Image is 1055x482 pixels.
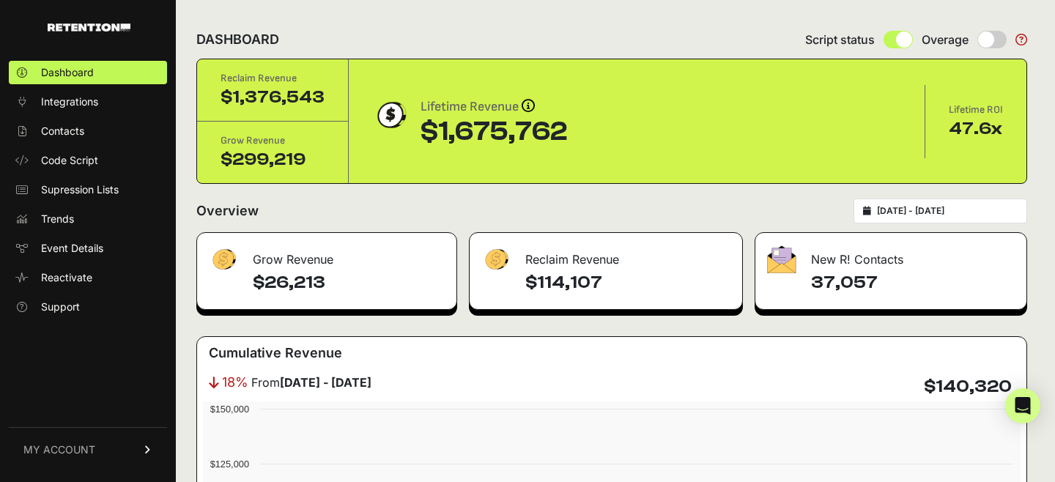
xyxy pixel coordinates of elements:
[924,375,1012,398] h4: $140,320
[9,237,167,260] a: Event Details
[9,427,167,472] a: MY ACCOUNT
[9,207,167,231] a: Trends
[210,404,249,415] text: $150,000
[251,374,371,391] span: From
[9,295,167,319] a: Support
[210,459,249,470] text: $125,000
[41,270,92,285] span: Reactivate
[48,23,130,31] img: Retention.com
[525,271,730,294] h4: $114,107
[9,90,167,114] a: Integrations
[221,86,325,109] div: $1,376,543
[209,245,238,274] img: fa-dollar-13500eef13a19c4ab2b9ed9ad552e47b0d9fc28b02b83b90ba0e00f96d6372e9.png
[922,31,969,48] span: Overage
[9,266,167,289] a: Reactivate
[41,182,119,197] span: Supression Lists
[221,133,325,148] div: Grow Revenue
[767,245,796,273] img: fa-envelope-19ae18322b30453b285274b1b8af3d052b27d846a4fbe8435d1a52b978f639a2.png
[949,117,1003,141] div: 47.6x
[1005,388,1040,423] div: Open Intercom Messenger
[197,233,456,277] div: Grow Revenue
[755,233,1026,277] div: New R! Contacts
[41,94,98,109] span: Integrations
[253,271,445,294] h4: $26,213
[9,61,167,84] a: Dashboard
[9,119,167,143] a: Contacts
[209,343,342,363] h3: Cumulative Revenue
[41,124,84,138] span: Contacts
[41,300,80,314] span: Support
[811,271,1015,294] h4: 37,057
[9,178,167,201] a: Supression Lists
[41,65,94,80] span: Dashboard
[949,103,1003,117] div: Lifetime ROI
[372,97,409,133] img: dollar-coin-05c43ed7efb7bc0c12610022525b4bbbb207c7efeef5aecc26f025e68dcafac9.png
[421,117,567,147] div: $1,675,762
[41,212,74,226] span: Trends
[41,153,98,168] span: Code Script
[805,31,875,48] span: Script status
[481,245,511,274] img: fa-dollar-13500eef13a19c4ab2b9ed9ad552e47b0d9fc28b02b83b90ba0e00f96d6372e9.png
[280,375,371,390] strong: [DATE] - [DATE]
[196,201,259,221] h2: Overview
[196,29,279,50] h2: DASHBOARD
[221,148,325,171] div: $299,219
[9,149,167,172] a: Code Script
[421,97,567,117] div: Lifetime Revenue
[41,241,103,256] span: Event Details
[470,233,742,277] div: Reclaim Revenue
[222,372,248,393] span: 18%
[221,71,325,86] div: Reclaim Revenue
[23,442,95,457] span: MY ACCOUNT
